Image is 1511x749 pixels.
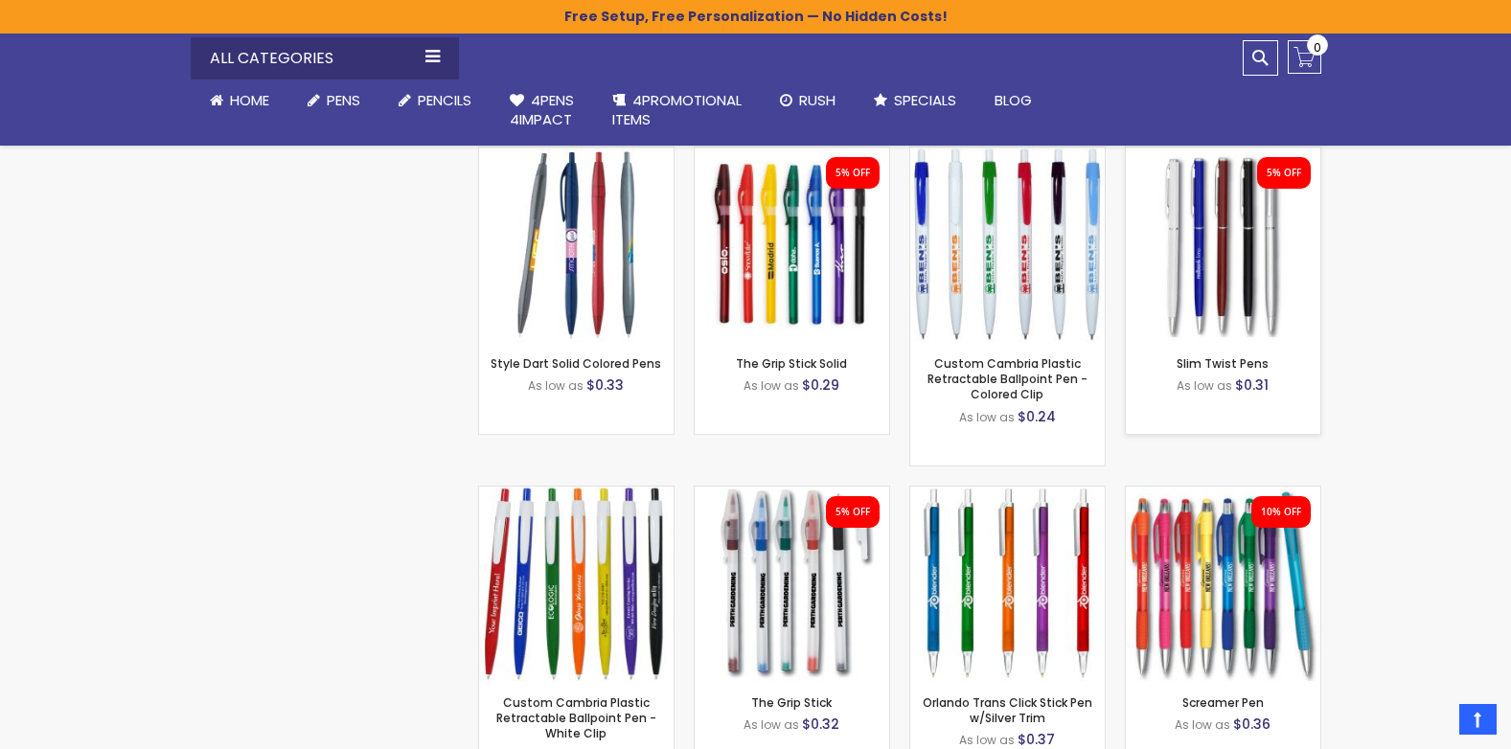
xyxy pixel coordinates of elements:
a: Style Dart Solid Colored Pens [479,147,674,163]
span: As low as [744,377,799,394]
span: $0.24 [1018,407,1056,426]
span: As low as [1177,377,1232,394]
img: Screamer Pen [1126,487,1320,681]
a: The Grip Stick [751,694,832,711]
a: 0 [1288,40,1321,74]
span: Home [230,90,269,110]
a: Rush [761,79,855,122]
a: Blog [975,79,1051,122]
a: Orlando Trans Click Stick Pen w/Silver Trim [923,694,1092,726]
a: The Grip Stick [695,486,889,502]
span: As low as [528,377,584,394]
div: 5% OFF [836,167,870,180]
span: Blog [995,90,1032,110]
img: Custom Cambria Plastic Retractable Ballpoint Pen - White Clip [479,487,674,681]
span: $0.29 [802,375,839,395]
a: Style Dart Solid Colored Pens [491,355,661,372]
a: Custom Cambria Plastic Retractable Ballpoint Pen - Colored Clip [927,355,1087,402]
span: 4PROMOTIONAL ITEMS [612,90,742,129]
a: Custom Cambria Plastic Retractable Ballpoint Pen - Colored Clip [910,147,1105,163]
a: Custom Cambria Plastic Retractable Ballpoint Pen - White Clip [496,694,656,741]
a: The Grip Stick Solid [695,147,889,163]
img: Slim Twist Pens [1126,148,1320,342]
a: Pens [288,79,379,122]
a: Screamer Pen [1126,486,1320,502]
a: The Grip Stick Solid [736,355,847,372]
span: $0.32 [802,715,839,734]
a: Custom Cambria Plastic Retractable Ballpoint Pen - White Clip [479,486,674,502]
a: Specials [855,79,975,122]
a: Pencils [379,79,491,122]
a: Home [191,79,288,122]
span: 0 [1314,38,1321,57]
a: Slim Twist Pens [1177,355,1269,372]
span: $0.33 [586,375,624,395]
iframe: Google Customer Reviews [1353,697,1511,749]
div: 5% OFF [836,506,870,519]
a: Slim Twist Pens [1126,147,1320,163]
span: As low as [959,732,1015,748]
img: Orlando Trans Click Stick Pen w/Silver Trim [910,487,1105,681]
img: The Grip Stick [695,487,889,681]
span: As low as [959,409,1015,425]
img: Custom Cambria Plastic Retractable Ballpoint Pen - Colored Clip [910,148,1105,342]
div: 5% OFF [1267,167,1301,180]
span: Rush [799,90,836,110]
div: All Categories [191,37,459,79]
span: $0.31 [1235,375,1269,395]
div: 10% OFF [1261,506,1301,519]
span: Specials [894,90,956,110]
span: As low as [1175,716,1230,733]
img: The Grip Stick Solid [695,148,889,342]
a: 4PROMOTIONALITEMS [593,79,761,142]
a: 4Pens4impact [491,79,593,142]
a: Screamer Pen [1182,694,1264,711]
span: Pens [327,90,360,110]
span: Pencils [418,90,471,110]
a: Orlando Trans Click Stick Pen w/Silver Trim [910,486,1105,502]
img: Style Dart Solid Colored Pens [479,148,674,342]
span: $0.36 [1233,715,1271,734]
span: As low as [744,716,799,733]
span: 4Pens 4impact [510,90,574,129]
span: $0.37 [1018,730,1055,749]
